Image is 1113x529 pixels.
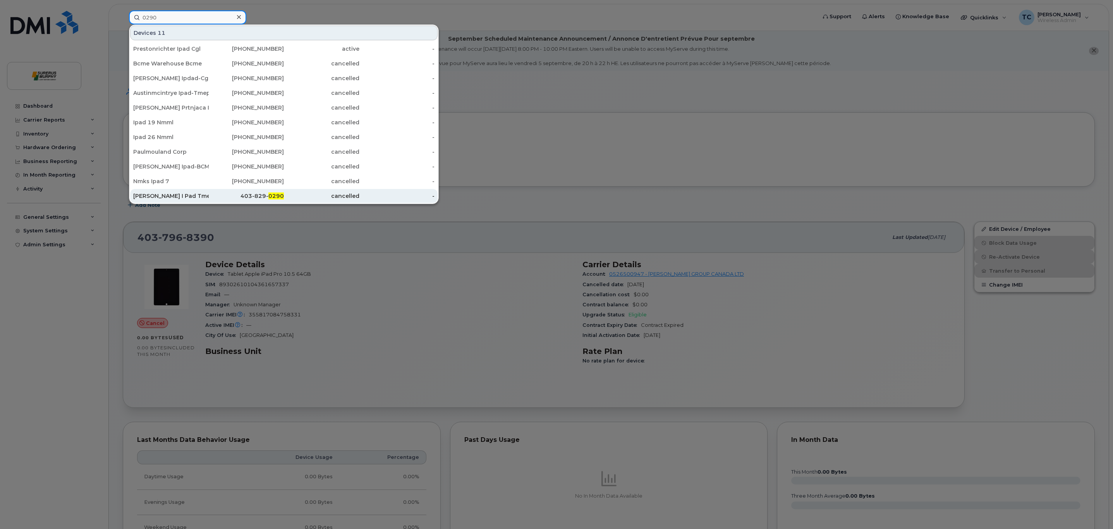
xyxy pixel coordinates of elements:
div: [PHONE_NUMBER] [209,119,284,126]
div: cancelled [284,60,359,67]
div: - [359,89,435,97]
div: - [359,163,435,170]
div: Devices [130,26,438,40]
a: Paulmouland Corp[PHONE_NUMBER]cancelled- [130,145,438,159]
div: Paulmouland Corp [133,148,209,156]
div: - [359,104,435,112]
a: [PERSON_NAME] Ipad-BCME[PHONE_NUMBER]cancelled- [130,160,438,173]
div: cancelled [284,177,359,185]
div: 403-829- [209,192,284,200]
span: 0290 [268,192,284,199]
div: [PERSON_NAME] I Pad Tmep [133,192,209,200]
a: Nmks Ipad 7[PHONE_NUMBER]cancelled- [130,174,438,188]
div: - [359,119,435,126]
div: [PERSON_NAME] Ipdad-Cgl [133,74,209,82]
div: [PHONE_NUMBER] [209,74,284,82]
div: [PHONE_NUMBER] [209,89,284,97]
div: [PERSON_NAME] Ipad-BCME [133,163,209,170]
a: [PERSON_NAME] Ipdad-Cgl[PHONE_NUMBER]cancelled- [130,71,438,85]
div: - [359,192,435,200]
a: Bcme Warehouse Bcme[PHONE_NUMBER]cancelled- [130,57,438,70]
div: - [359,60,435,67]
div: [PHONE_NUMBER] [209,60,284,67]
div: [PHONE_NUMBER] [209,177,284,185]
div: - [359,45,435,53]
div: Nmks Ipad 7 [133,177,209,185]
div: cancelled [284,163,359,170]
div: [PHONE_NUMBER] [209,104,284,112]
div: - [359,148,435,156]
div: cancelled [284,74,359,82]
div: Ipad 19 Nmml [133,119,209,126]
div: Bcme Warehouse Bcme [133,60,209,67]
a: [PERSON_NAME] Prtnjaca Ipad-Cgl[PHONE_NUMBER]cancelled- [130,101,438,115]
div: cancelled [284,119,359,126]
div: Ipad 26 Nmml [133,133,209,141]
div: - [359,74,435,82]
div: [PHONE_NUMBER] [209,133,284,141]
div: [PHONE_NUMBER] [209,148,284,156]
a: Prestonrichter Ipad Cgl[PHONE_NUMBER]active- [130,42,438,56]
a: Austinmcintrye Ipad-Tmep[PHONE_NUMBER]cancelled- [130,86,438,100]
span: 11 [158,29,165,37]
a: Ipad 26 Nmml[PHONE_NUMBER]cancelled- [130,130,438,144]
a: [PERSON_NAME] I Pad Tmep403-829-0290cancelled- [130,189,438,203]
a: Ipad 19 Nmml[PHONE_NUMBER]cancelled- [130,115,438,129]
div: cancelled [284,104,359,112]
div: cancelled [284,148,359,156]
div: - [359,133,435,141]
div: cancelled [284,133,359,141]
div: active [284,45,359,53]
div: [PERSON_NAME] Prtnjaca Ipad-Cgl [133,104,209,112]
div: - [359,177,435,185]
div: [PHONE_NUMBER] [209,163,284,170]
div: Prestonrichter Ipad Cgl [133,45,209,53]
div: [PHONE_NUMBER] [209,45,284,53]
div: cancelled [284,192,359,200]
div: cancelled [284,89,359,97]
div: Austinmcintrye Ipad-Tmep [133,89,209,97]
